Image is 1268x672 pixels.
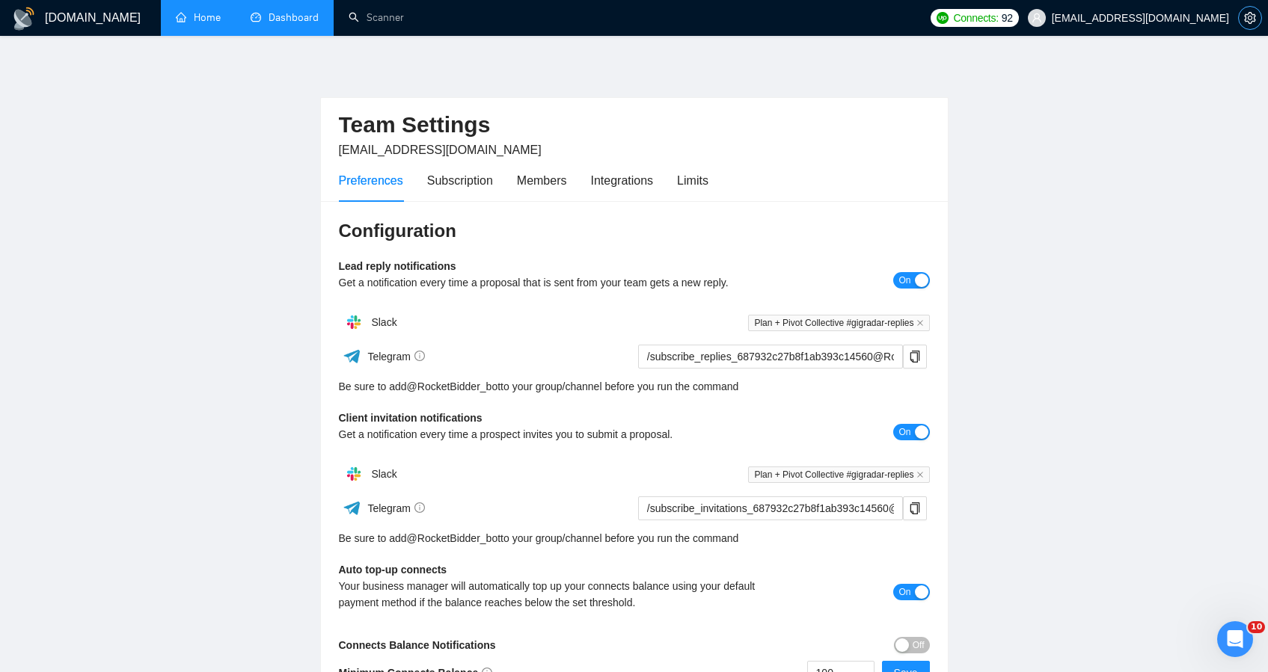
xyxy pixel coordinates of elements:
span: On [898,424,910,440]
div: Subscription [427,171,493,190]
span: 10 [1248,621,1265,633]
a: homeHome [176,11,221,24]
span: On [898,584,910,600]
img: logo [12,7,36,31]
div: Get a notification every time a proposal that is sent from your team gets a new reply. [339,274,782,291]
span: Plan + Pivot Collective #gigradar-replies [748,466,929,483]
span: user [1032,13,1042,23]
div: Limits [677,171,708,190]
div: Members [517,171,567,190]
div: Your business manager will automatically top up your connects balance using your default payment ... [339,578,782,611]
b: Auto top-up connects [339,564,447,576]
a: searchScanner [349,11,404,24]
span: setting [1239,12,1261,24]
img: ww3wtPAAAAAElFTkSuQmCC [343,347,361,366]
span: Plan + Pivot Collective #gigradar-replies [748,315,929,331]
img: upwork-logo.png [937,12,949,24]
span: copy [904,502,926,514]
img: hpQkSZIkSZIkSZIkSZIkSZIkSZIkSZIkSZIkSZIkSZIkSZIkSZIkSZIkSZIkSZIkSZIkSZIkSZIkSZIkSZIkSZIkSZIkSZIkS... [339,307,369,337]
button: setting [1238,6,1262,30]
div: Get a notification every time a prospect invites you to submit a proposal. [339,426,782,443]
h2: Team Settings [339,110,930,141]
b: Connects Balance Notifications [339,639,496,651]
span: On [898,272,910,289]
span: Telegram [367,351,425,363]
button: copy [903,496,927,520]
a: setting [1238,12,1262,24]
a: @RocketBidder_bot [407,530,501,546]
b: Client invitation notifications [339,412,483,424]
iframe: Intercom live chat [1217,621,1253,657]
a: @RocketBidder_bot [407,378,501,395]
div: Be sure to add to your group/channel before you run the command [339,378,930,395]
span: close [916,471,924,478]
span: copy [904,351,926,363]
div: Be sure to add to your group/channel before you run the command [339,530,930,546]
b: Lead reply notifications [339,260,456,272]
span: 92 [1002,10,1013,26]
span: Slack [371,468,396,480]
div: Integrations [591,171,654,190]
a: dashboardDashboard [251,11,319,24]
span: [EMAIL_ADDRESS][DOMAIN_NAME] [339,144,542,156]
div: Preferences [339,171,403,190]
img: ww3wtPAAAAAElFTkSuQmCC [343,499,361,517]
span: info-circle [414,351,425,361]
span: close [916,319,924,327]
span: Slack [371,316,396,328]
span: info-circle [414,502,425,513]
span: Off [913,637,925,653]
img: hpQkSZIkSZIkSZIkSZIkSZIkSZIkSZIkSZIkSZIkSZIkSZIkSZIkSZIkSZIkSZIkSZIkSZIkSZIkSZIkSZIkSZIkSZIkSZIkS... [339,459,369,489]
span: Telegram [367,502,425,514]
h3: Configuration [339,219,930,243]
button: copy [903,345,927,369]
span: Connects: [953,10,998,26]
